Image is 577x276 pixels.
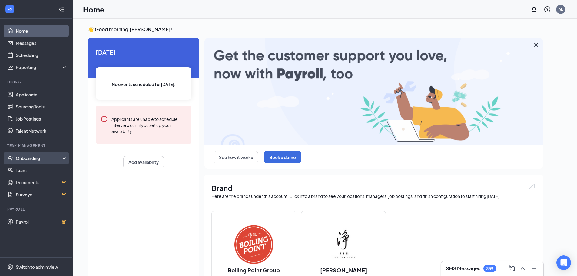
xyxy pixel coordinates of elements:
img: open.6027fd2a22e1237b5b06.svg [528,183,536,190]
div: AL [559,7,563,12]
div: Open Intercom Messenger [556,255,571,270]
svg: Minimize [530,265,537,272]
svg: Settings [7,264,13,270]
svg: UserCheck [7,155,13,161]
button: ComposeMessage [507,264,517,273]
div: 359 [486,266,493,271]
div: Onboarding [16,155,62,161]
h1: Home [83,4,104,15]
button: Minimize [529,264,539,273]
svg: Notifications [530,6,538,13]
div: Applicants are unable to schedule interviews until you set up your availability. [111,115,187,134]
h3: SMS Messages [446,265,480,272]
span: [DATE] [96,47,191,57]
svg: ComposeMessage [508,265,516,272]
svg: QuestionInfo [544,6,551,13]
button: ChevronUp [518,264,528,273]
a: SurveysCrown [16,188,68,201]
button: Book a demo [264,151,301,163]
img: Boiling Point Group [234,225,273,264]
svg: ChevronUp [519,265,526,272]
a: DocumentsCrown [16,176,68,188]
svg: WorkstreamLogo [7,6,13,12]
a: Applicants [16,88,68,101]
span: No events scheduled for [DATE] . [112,81,176,88]
button: See how it works [214,151,258,163]
svg: Cross [532,41,540,48]
a: PayrollCrown [16,216,68,228]
h2: [PERSON_NAME] [314,266,373,274]
div: Reporting [16,64,68,70]
h2: Boiling Point Group [222,266,286,274]
div: Switch to admin view [16,264,58,270]
div: Team Management [7,143,66,148]
a: Sourcing Tools [16,101,68,113]
h1: Brand [211,183,536,193]
a: Messages [16,37,68,49]
h3: 👋 Good morning, [PERSON_NAME] ! [88,26,543,33]
a: Scheduling [16,49,68,61]
a: Talent Network [16,125,68,137]
svg: Error [101,115,108,123]
div: Here are the brands under this account. Click into a brand to see your locations, managers, job p... [211,193,536,199]
a: Home [16,25,68,37]
button: Add availability [123,156,164,168]
svg: Analysis [7,64,13,70]
img: Jin Teashop [324,225,363,264]
a: Team [16,164,68,176]
svg: Collapse [58,6,65,12]
img: payroll-large.gif [204,38,543,145]
div: Payroll [7,207,66,212]
a: Job Postings [16,113,68,125]
div: Hiring [7,79,66,85]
